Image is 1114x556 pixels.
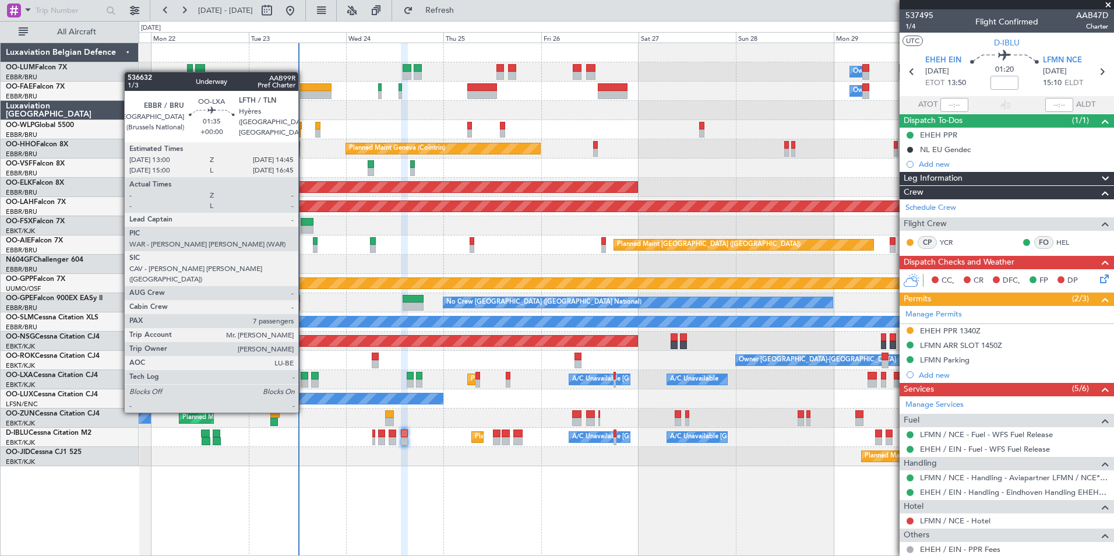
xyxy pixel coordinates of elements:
a: OO-FSXFalcon 7X [6,218,65,225]
div: Planned Maint [GEOGRAPHIC_DATA] ([GEOGRAPHIC_DATA]) [617,236,801,254]
div: EHEH PPR [920,130,957,140]
span: Charter [1076,22,1108,31]
span: OO-LUM [6,64,35,71]
a: OO-VSFFalcon 8X [6,160,65,167]
div: LFMN Parking [920,355,970,365]
a: EBBR/BRU [6,150,37,159]
div: Sun 28 [736,32,833,43]
span: 01:20 [995,64,1014,76]
span: Others [904,529,929,542]
a: OO-JIDCessna CJ1 525 [6,449,82,456]
div: Thu 25 [443,32,541,43]
a: EBBR/BRU [6,131,37,139]
span: OO-LAH [6,199,34,206]
button: Refresh [398,1,468,20]
span: OO-GPE [6,295,33,302]
div: Flight Confirmed [975,16,1038,28]
div: Tue 23 [249,32,346,43]
a: YCR [940,237,966,248]
div: Mon 22 [151,32,248,43]
a: OO-ROKCessna Citation CJ4 [6,353,100,360]
span: Dispatch Checks and Weather [904,256,1014,269]
div: No Crew [GEOGRAPHIC_DATA] ([GEOGRAPHIC_DATA] National) [446,294,641,311]
a: EBKT/KJK [6,458,35,466]
a: EHEH / EIN - Fuel - WFS Fuel Release [920,444,1050,454]
span: ELDT [1064,78,1083,89]
span: OO-ROK [6,353,35,360]
span: Dispatch To-Dos [904,114,963,128]
div: FO [1034,236,1053,249]
a: OO-LAHFalcon 7X [6,199,66,206]
a: EBBR/BRU [6,169,37,178]
span: LFMN NCE [1043,55,1082,66]
div: Planned Maint Geneva (Cointrin) [349,140,445,157]
span: OO-LUX [6,391,33,398]
a: LFMN / NCE - Handling - Aviapartner LFMN / NCE*****MY HANDLING**** [920,473,1108,483]
span: (2/3) [1072,293,1089,305]
a: OO-LUMFalcon 7X [6,64,67,71]
div: Planned Maint Nice ([GEOGRAPHIC_DATA]) [475,428,605,446]
span: Permits [904,293,931,306]
div: Add new [919,159,1108,169]
a: OO-LUXCessna Citation CJ4 [6,391,98,398]
span: DP [1067,275,1078,287]
span: OO-WLP [6,122,34,129]
div: Planned Maint Kortrijk-[GEOGRAPHIC_DATA] [471,371,607,388]
span: DFC, [1003,275,1020,287]
span: 13:50 [947,78,966,89]
span: AAB47D [1076,9,1108,22]
span: [DATE] [1043,66,1067,78]
a: OO-GPEFalcon 900EX EASy II [6,295,103,302]
span: [DATE] [925,66,949,78]
a: LFMN / NCE - Fuel - WFS Fuel Release [920,430,1053,439]
a: Schedule Crew [905,202,956,214]
span: OO-FSX [6,218,33,225]
span: OO-FAE [6,83,33,90]
a: HEL [1056,237,1083,248]
span: D-IBLU [6,430,29,437]
a: EBBR/BRU [6,207,37,216]
input: --:-- [940,98,968,112]
button: UTC [903,36,923,46]
button: All Aircraft [13,23,126,41]
input: Trip Number [36,2,103,19]
div: Planned Maint Kortrijk-[GEOGRAPHIC_DATA] [182,409,318,427]
div: Mon 29 [834,32,931,43]
span: N604GF [6,256,33,263]
span: ATOT [918,99,937,111]
span: (5/6) [1072,382,1089,395]
span: OO-NSG [6,333,35,340]
a: EBBR/BRU [6,265,37,274]
div: A/C Unavailable [GEOGRAPHIC_DATA] ([GEOGRAPHIC_DATA] National) [572,428,789,446]
a: EHEH / EIN - PPR Fees [920,544,1000,554]
span: OO-SLM [6,314,34,321]
div: A/C Unavailable [GEOGRAPHIC_DATA] ([GEOGRAPHIC_DATA] National) [572,371,789,388]
span: 537495 [905,9,933,22]
div: LFMN ARR SLOT 1450Z [920,340,1002,350]
a: EBBR/BRU [6,92,37,101]
div: Sat 27 [639,32,736,43]
div: A/C Unavailable [GEOGRAPHIC_DATA]-[GEOGRAPHIC_DATA] [670,428,856,446]
span: Refresh [415,6,464,15]
a: OO-ELKFalcon 8X [6,180,64,186]
a: EBKT/KJK [6,227,35,235]
span: ETOT [925,78,944,89]
span: OO-LXA [6,372,33,379]
a: EBKT/KJK [6,361,35,370]
a: EBKT/KJK [6,342,35,351]
div: Owner [GEOGRAPHIC_DATA]-[GEOGRAPHIC_DATA] [739,351,896,369]
span: All Aircraft [30,28,123,36]
span: CR [974,275,983,287]
span: 15:10 [1043,78,1062,89]
div: Add new [919,370,1108,380]
span: Flight Crew [904,217,947,231]
span: OO-VSF [6,160,33,167]
a: Manage Permits [905,309,962,321]
a: UUMO/OSF [6,284,41,293]
div: A/C Unavailable [670,371,718,388]
span: (1/1) [1072,114,1089,126]
span: Crew [904,186,923,199]
a: OO-AIEFalcon 7X [6,237,63,244]
span: Handling [904,457,937,470]
span: OO-ELK [6,180,32,186]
